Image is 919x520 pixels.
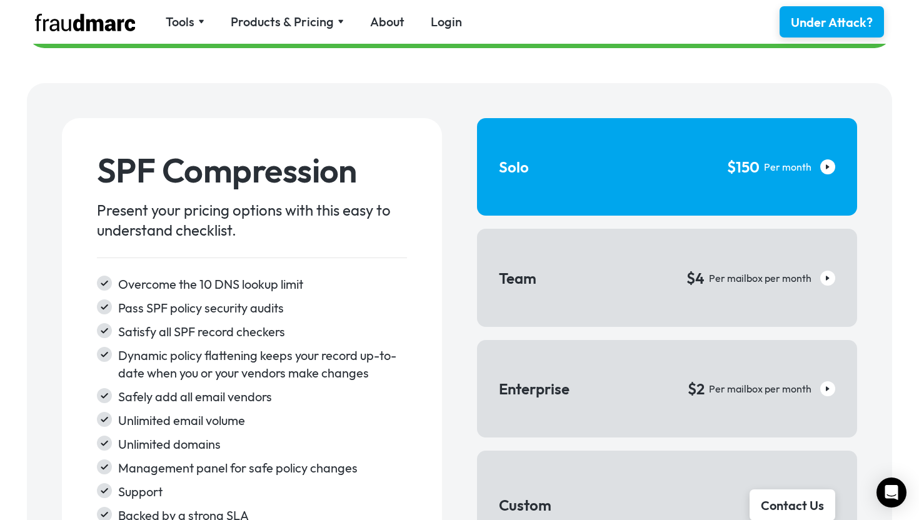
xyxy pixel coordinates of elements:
[764,160,811,174] div: Per month
[118,323,407,341] div: Satisfy all SPF record checkers
[118,459,407,477] div: Management panel for safe policy changes
[761,497,824,514] div: Contact Us
[876,477,906,507] div: Open Intercom Messenger
[166,13,194,31] div: Tools
[97,200,407,240] div: Present your pricing options with this easy to understand checklist.
[118,347,407,382] div: Dynamic policy flattening keeps your record up-to-date when you or your vendors make changes
[118,436,407,453] div: Unlimited domains
[727,157,760,177] div: $150
[686,268,705,288] div: $4
[166,13,204,31] div: Tools
[499,495,551,515] h5: Custom
[791,14,873,31] div: Under Attack?
[499,157,529,177] h5: Solo
[370,13,404,31] a: About
[118,276,407,293] div: Overcome the 10 DNS lookup limit
[688,379,705,399] div: $2
[499,379,570,399] h5: Enterprise
[118,299,407,317] div: Pass SPF policy security audits
[118,412,407,429] div: Unlimited email volume
[780,6,884,37] a: Under Attack?
[118,388,407,406] div: Safely add all email vendors
[477,340,857,437] a: Enterprise$2Per mailbox per month
[709,271,811,285] div: Per mailbox per month
[118,483,407,501] div: Support
[97,153,407,187] h2: SPF Compression
[477,229,857,326] a: Team$4Per mailbox per month
[231,13,344,31] div: Products & Pricing
[477,118,857,216] a: Solo$150Per month
[709,382,811,396] div: Per mailbox per month
[499,268,536,288] h5: Team
[231,13,334,31] div: Products & Pricing
[431,13,462,31] a: Login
